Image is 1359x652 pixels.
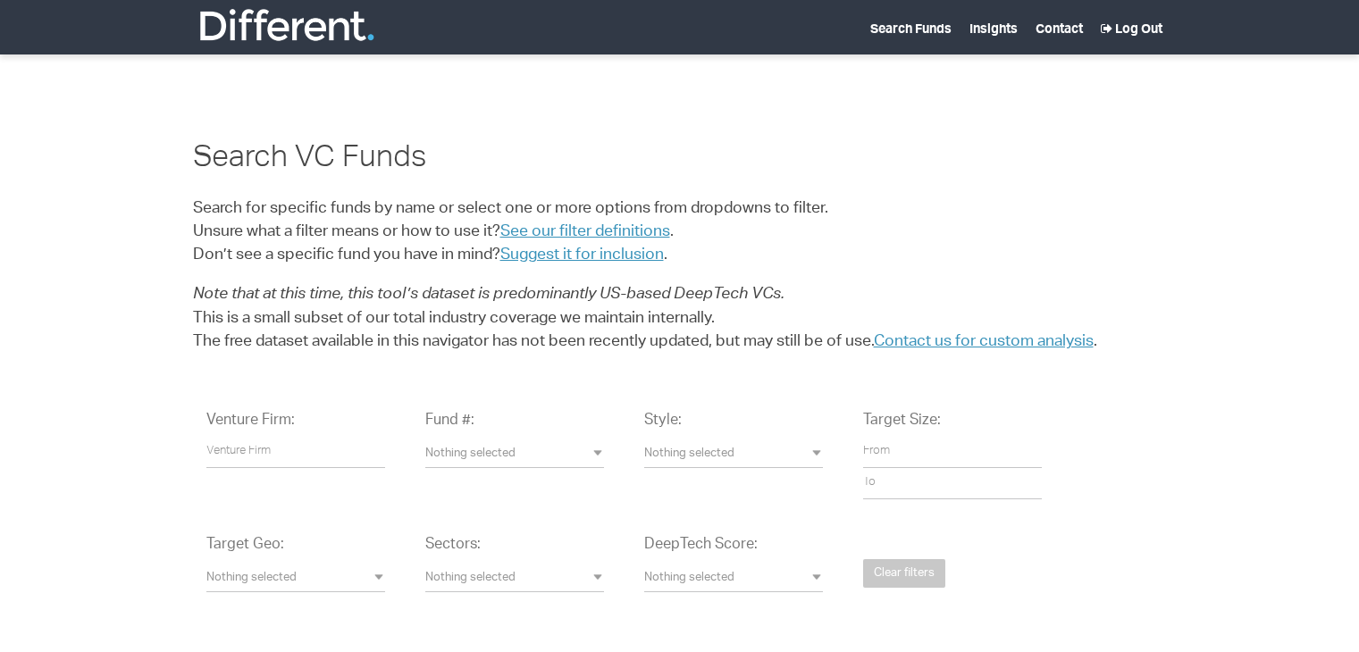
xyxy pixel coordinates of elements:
[206,571,385,588] span: Nothing selected
[644,535,758,556] label: DeepTech Score:
[193,197,1167,268] p: Don’t see a specific fund you have in mind? .
[206,411,295,432] label: Venture Firm:
[644,447,823,464] span: Nothing selected
[644,411,682,432] label: Style:
[644,571,823,588] span: Nothing selected
[197,7,376,43] img: Different Funds
[863,437,1042,468] input: From
[863,559,945,589] button: Clear filters
[193,139,1167,181] h2: Search VC Funds
[500,247,664,263] a: Suggest it for inclusion
[425,535,481,556] label: Sectors:
[425,565,604,592] button: Nothing selected
[425,447,604,464] span: Nothing selected
[193,311,715,327] span: This is a small subset of our total industry coverage we maintain internally.
[206,565,385,592] button: Nothing selected
[425,571,604,588] span: Nothing selected
[644,441,823,468] button: Nothing selected
[644,565,823,592] button: Nothing selected
[206,437,385,468] input: Venture Firm
[193,201,828,240] span: Search for specific funds by name or select one or more options from dropdowns to filter. Unsure ...
[193,334,1097,350] span: The free dataset available in this navigator has not been recently updated, but may still be of u...
[863,411,941,432] label: Target Size:
[670,224,674,240] span: .
[193,287,784,303] span: Note that at this time, this tool’s dataset is predominantly US-based DeepTech VCs.
[863,468,1042,499] input: To
[500,224,670,240] a: See our filter definitions
[870,24,952,37] a: Search Funds
[425,411,474,432] label: Fund #:
[969,24,1018,37] a: Insights
[1036,24,1083,37] a: Contact
[1101,24,1162,37] a: Log Out
[874,334,1094,350] a: Contact us for custom analysis
[206,535,284,556] label: Target Geo:
[425,441,604,468] button: Nothing selected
